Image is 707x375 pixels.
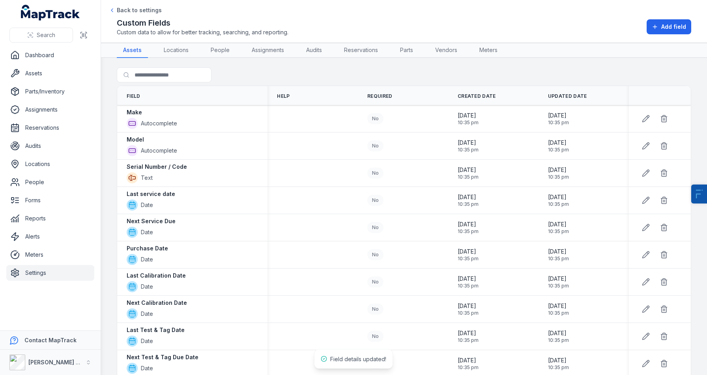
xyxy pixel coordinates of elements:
[458,119,479,126] span: 10:35 pm
[6,102,94,118] a: Assignments
[6,229,94,244] a: Alerts
[141,310,153,318] span: Date
[458,283,479,289] span: 10:35 pm
[21,5,80,21] a: MapTrack
[127,163,187,171] strong: Serial Number / Code
[6,120,94,136] a: Reservations
[141,256,153,263] span: Date
[473,43,504,58] a: Meters
[458,147,479,153] span: 10:35 pm
[429,43,464,58] a: Vendors
[6,174,94,190] a: People
[367,195,383,206] div: No
[458,112,479,126] time: 06/10/2025, 10:35:55 pm
[661,23,686,31] span: Add field
[458,275,479,289] time: 06/10/2025, 10:35:55 pm
[548,356,569,371] time: 06/10/2025, 10:35:55 pm
[141,364,153,372] span: Date
[548,275,569,289] time: 06/10/2025, 10:35:55 pm
[458,256,479,262] span: 10:35 pm
[109,6,162,14] a: Back to settings
[548,201,569,207] span: 10:35 pm
[127,353,198,361] strong: Next Test & Tag Due Date
[117,6,162,14] span: Back to settings
[6,265,94,281] a: Settings
[6,156,94,172] a: Locations
[548,174,569,180] span: 10:35 pm
[141,201,153,209] span: Date
[458,174,479,180] span: 10:35 pm
[548,364,569,371] span: 10:35 pm
[204,43,236,58] a: People
[367,222,383,233] div: No
[117,17,288,28] h2: Custom Fields
[458,220,479,228] span: [DATE]
[548,119,569,126] span: 10:35 pm
[458,166,479,180] time: 06/10/2025, 10:35:55 pm
[9,28,73,43] button: Search
[548,220,569,228] span: [DATE]
[458,193,479,207] time: 06/10/2025, 10:35:55 pm
[458,228,479,235] span: 10:35 pm
[28,359,102,366] strong: [PERSON_NAME] Electrical
[548,193,569,207] time: 06/10/2025, 10:35:55 pm
[141,283,153,291] span: Date
[127,272,186,280] strong: Last Calibration Date
[458,201,479,207] span: 10:35 pm
[127,136,144,144] strong: Model
[117,43,148,58] a: Assets
[6,65,94,81] a: Assets
[141,337,153,345] span: Date
[157,43,195,58] a: Locations
[367,276,383,287] div: No
[548,220,569,235] time: 06/10/2025, 10:35:55 pm
[141,119,177,127] span: Autocomplete
[127,93,140,99] span: Field
[548,302,569,316] time: 06/10/2025, 10:35:55 pm
[277,93,290,99] span: Help
[245,43,290,58] a: Assignments
[367,113,383,124] div: No
[458,112,479,119] span: [DATE]
[548,139,569,147] span: [DATE]
[458,356,479,371] time: 06/10/2025, 10:35:55 pm
[367,93,392,99] span: Required
[6,84,94,99] a: Parts/Inventory
[548,248,569,262] time: 06/10/2025, 10:35:55 pm
[24,337,77,343] strong: Contact MapTrack
[458,310,479,316] span: 10:35 pm
[458,166,479,174] span: [DATE]
[367,168,383,179] div: No
[548,256,569,262] span: 10:35 pm
[458,329,479,343] time: 06/10/2025, 10:35:55 pm
[458,337,479,343] span: 10:35 pm
[458,275,479,283] span: [DATE]
[458,193,479,201] span: [DATE]
[548,139,569,153] time: 06/10/2025, 10:35:55 pm
[548,147,569,153] span: 10:35 pm
[127,190,175,198] strong: Last service date
[127,108,142,116] strong: Make
[458,248,479,262] time: 06/10/2025, 10:35:55 pm
[6,211,94,226] a: Reports
[394,43,419,58] a: Parts
[367,140,383,151] div: No
[6,138,94,154] a: Audits
[458,139,479,153] time: 06/10/2025, 10:35:55 pm
[548,166,569,174] span: [DATE]
[367,331,383,342] div: No
[548,310,569,316] span: 10:35 pm
[548,248,569,256] span: [DATE]
[141,228,153,236] span: Date
[458,93,496,99] span: Created Date
[127,217,176,225] strong: Next Service Due
[548,93,587,99] span: Updated Date
[548,112,569,119] span: [DATE]
[548,112,569,126] time: 06/10/2025, 10:35:55 pm
[127,299,187,307] strong: Next Calibration Date
[300,43,328,58] a: Audits
[141,174,153,182] span: Text
[548,337,569,343] span: 10:35 pm
[548,193,569,201] span: [DATE]
[127,326,185,334] strong: Last Test & Tag Date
